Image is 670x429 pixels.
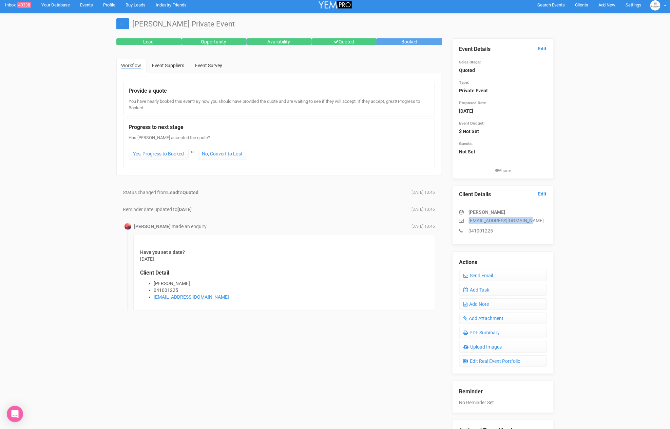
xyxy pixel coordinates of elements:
[575,2,588,7] span: Clients
[459,168,547,173] small: Phone
[123,190,199,195] span: Status changed from to
[412,224,435,229] span: [DATE] 13:46
[459,80,469,85] small: Type:
[459,88,488,93] strong: Private Event
[116,59,147,73] a: Workflow
[459,298,547,310] a: Add Note
[459,45,547,53] legend: Event Details
[459,284,547,296] a: Add Task
[190,147,197,157] div: or
[154,280,428,287] li: [PERSON_NAME]
[125,223,131,230] img: Profile Image
[147,59,190,72] a: Event Suppliers
[650,0,661,11] img: BGLogo.jpg
[459,270,547,281] a: Send Email
[183,190,199,195] strong: Quoted
[129,87,429,95] legend: Provide a quote
[190,59,228,72] a: Event Survey
[459,121,485,126] small: Event Budget:
[129,135,429,163] div: Has [PERSON_NAME] accepted the quote?
[129,98,429,111] div: You have nearly booked this event! By now you should have provided the quote and are waiting to s...
[459,191,547,199] legend: Client Details
[469,209,505,215] strong: [PERSON_NAME]
[140,269,428,277] legend: Client Detail
[172,224,207,229] span: made an enquiry
[538,45,547,52] a: Edit
[459,381,547,406] div: No Reminder Set
[459,60,481,64] small: Sales Stage:
[134,224,171,229] strong: [PERSON_NAME]
[459,341,547,353] a: Upload Images
[247,38,312,45] div: Availability
[459,68,475,73] strong: Quoted
[459,141,473,146] small: Guests:
[459,129,479,134] strong: $ Not Set
[198,148,247,160] a: No, Convert to Lost
[116,18,129,29] a: ←
[154,287,428,294] li: 041001225
[377,38,442,45] div: Booked
[116,20,554,28] h1: [PERSON_NAME] Private Event
[140,249,185,255] strong: Have you set a date?
[116,38,181,45] div: Lead
[181,38,247,45] div: Opportunity
[459,355,547,367] a: Edit Real Event Portfolio
[17,2,31,8] span: 43338
[459,327,547,338] a: PDF Summary
[459,100,486,105] small: Proposed Date
[7,406,23,422] div: Open Intercom Messenger
[178,207,192,212] b: [DATE]
[598,2,616,7] span: Add New
[412,190,435,195] span: [DATE] 13:46
[538,191,547,197] a: Edit
[459,388,547,396] legend: Reminder
[129,148,189,160] a: Yes, Progress to Booked
[459,108,474,114] strong: [DATE]
[133,235,435,311] div: [DATE]
[412,207,435,212] span: [DATE] 13:46
[459,149,476,154] strong: Not Set
[129,124,429,131] legend: Progress to next stage
[154,294,229,300] a: [EMAIL_ADDRESS][DOMAIN_NAME]
[537,2,565,7] span: Search Events
[312,38,377,45] div: Quoted
[123,207,192,212] span: Reminder date updated to
[459,227,547,234] p: 041001225
[459,217,547,224] p: [EMAIL_ADDRESS][DOMAIN_NAME]
[459,259,547,266] legend: Actions
[168,190,178,195] strong: Lead
[459,313,547,324] a: Add Attachment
